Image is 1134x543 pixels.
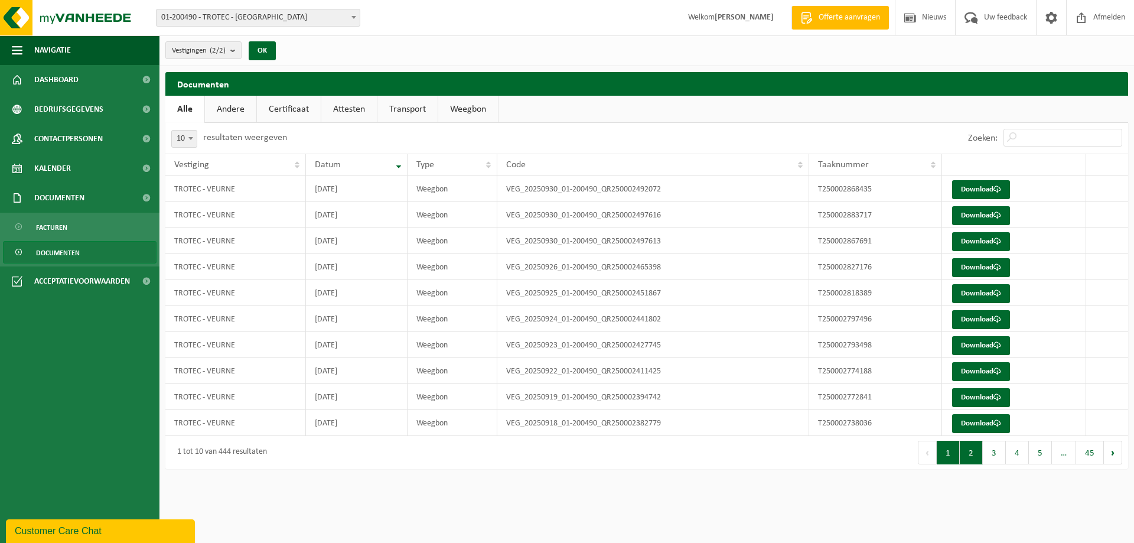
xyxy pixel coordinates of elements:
[156,9,360,27] span: 01-200490 - TROTEC - VEURNE
[960,441,983,464] button: 2
[497,280,809,306] td: VEG_20250925_01-200490_QR250002451867
[36,216,67,239] span: Facturen
[809,306,942,332] td: T250002797496
[306,384,408,410] td: [DATE]
[809,280,942,306] td: T250002818389
[165,41,242,59] button: Vestigingen(2/2)
[165,410,306,436] td: TROTEC - VEURNE
[165,384,306,410] td: TROTEC - VEURNE
[1029,441,1052,464] button: 5
[172,42,226,60] span: Vestigingen
[715,13,774,22] strong: [PERSON_NAME]
[257,96,321,123] a: Certificaat
[497,306,809,332] td: VEG_20250924_01-200490_QR250002441802
[1052,441,1076,464] span: …
[497,228,809,254] td: VEG_20250930_01-200490_QR250002497613
[937,441,960,464] button: 1
[1104,441,1122,464] button: Next
[249,41,276,60] button: OK
[952,284,1010,303] a: Download
[952,232,1010,251] a: Download
[6,517,197,543] iframe: chat widget
[34,124,103,154] span: Contactpersonen
[306,280,408,306] td: [DATE]
[306,410,408,436] td: [DATE]
[506,160,526,170] span: Code
[809,202,942,228] td: T250002883717
[408,254,498,280] td: Weegbon
[408,202,498,228] td: Weegbon
[34,154,71,183] span: Kalender
[968,134,998,143] label: Zoeken:
[34,35,71,65] span: Navigatie
[174,160,209,170] span: Vestiging
[952,180,1010,199] a: Download
[306,254,408,280] td: [DATE]
[377,96,438,123] a: Transport
[952,258,1010,277] a: Download
[165,358,306,384] td: TROTEC - VEURNE
[809,332,942,358] td: T250002793498
[203,133,287,142] label: resultaten weergeven
[315,160,341,170] span: Datum
[157,9,360,26] span: 01-200490 - TROTEC - VEURNE
[165,202,306,228] td: TROTEC - VEURNE
[408,332,498,358] td: Weegbon
[497,384,809,410] td: VEG_20250919_01-200490_QR250002394742
[952,414,1010,433] a: Download
[952,362,1010,381] a: Download
[497,332,809,358] td: VEG_20250923_01-200490_QR250002427745
[408,306,498,332] td: Weegbon
[34,183,84,213] span: Documenten
[816,12,883,24] span: Offerte aanvragen
[497,410,809,436] td: VEG_20250918_01-200490_QR250002382779
[165,254,306,280] td: TROTEC - VEURNE
[818,160,869,170] span: Taaknummer
[952,206,1010,225] a: Download
[408,176,498,202] td: Weegbon
[306,228,408,254] td: [DATE]
[408,228,498,254] td: Weegbon
[172,131,197,147] span: 10
[408,410,498,436] td: Weegbon
[165,176,306,202] td: TROTEC - VEURNE
[1006,441,1029,464] button: 4
[497,202,809,228] td: VEG_20250930_01-200490_QR250002497616
[809,254,942,280] td: T250002827176
[165,72,1128,95] h2: Documenten
[438,96,498,123] a: Weegbon
[809,384,942,410] td: T250002772841
[165,280,306,306] td: TROTEC - VEURNE
[36,242,80,264] span: Documenten
[918,441,937,464] button: Previous
[408,384,498,410] td: Weegbon
[171,130,197,148] span: 10
[983,441,1006,464] button: 3
[306,176,408,202] td: [DATE]
[408,358,498,384] td: Weegbon
[416,160,434,170] span: Type
[165,96,204,123] a: Alle
[165,306,306,332] td: TROTEC - VEURNE
[497,254,809,280] td: VEG_20250926_01-200490_QR250002465398
[952,310,1010,329] a: Download
[952,388,1010,407] a: Download
[34,65,79,95] span: Dashboard
[306,202,408,228] td: [DATE]
[306,306,408,332] td: [DATE]
[165,332,306,358] td: TROTEC - VEURNE
[205,96,256,123] a: Andere
[1076,441,1104,464] button: 45
[497,358,809,384] td: VEG_20250922_01-200490_QR250002411425
[809,176,942,202] td: T250002868435
[171,442,267,463] div: 1 tot 10 van 444 resultaten
[210,47,226,54] count: (2/2)
[791,6,889,30] a: Offerte aanvragen
[809,358,942,384] td: T250002774188
[34,95,103,124] span: Bedrijfsgegevens
[809,410,942,436] td: T250002738036
[306,358,408,384] td: [DATE]
[321,96,377,123] a: Attesten
[165,228,306,254] td: TROTEC - VEURNE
